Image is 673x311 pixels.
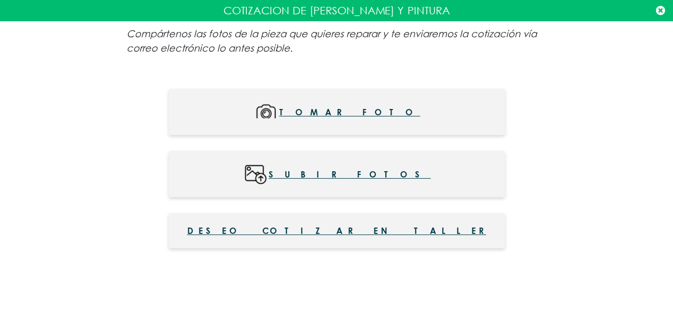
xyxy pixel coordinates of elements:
[169,89,505,135] button: Tomar foto
[253,100,279,124] img: mMoqUg+Y6aUS6LnDlxD7Bo0MZxWs6HFM5cnHM4Qtg4Rn
[127,27,547,55] p: Compártenos las fotos de la pieza que quieres reparar y te enviaremos la cotización vía correo el...
[243,162,269,186] img: wWc3mI9nliSrAAAAABJRU5ErkJggg==
[187,224,486,237] span: Deseo cotizar en taller
[279,100,420,124] span: Tomar foto
[269,162,431,186] span: Subir fotos
[169,151,505,197] button: Subir fotos
[169,213,505,248] button: Deseo cotizar en taller
[8,3,665,19] p: COTIZACION DE [PERSON_NAME] Y PINTURA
